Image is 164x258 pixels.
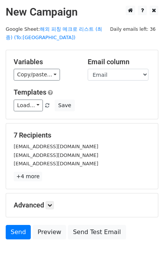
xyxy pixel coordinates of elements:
a: Templates [14,88,46,96]
a: 해외 피칭 메크로 리스트 (최종) (To:[GEOGRAPHIC_DATA]) [6,26,102,41]
h5: Email column [88,58,150,66]
span: Daily emails left: 36 [107,25,158,33]
small: [EMAIL_ADDRESS][DOMAIN_NAME] [14,161,98,166]
a: Send Test Email [68,225,126,239]
h5: 7 Recipients [14,131,150,139]
small: [EMAIL_ADDRESS][DOMAIN_NAME] [14,144,98,149]
a: Daily emails left: 36 [107,26,158,32]
a: +4 more [14,172,42,181]
button: Save [55,100,74,111]
a: Preview [33,225,66,239]
h5: Variables [14,58,76,66]
iframe: Chat Widget [126,222,164,258]
small: Google Sheet: [6,26,102,41]
a: Send [6,225,31,239]
a: Copy/paste... [14,69,60,81]
a: Load... [14,100,43,111]
h2: New Campaign [6,6,158,19]
h5: Advanced [14,201,150,209]
small: [EMAIL_ADDRESS][DOMAIN_NAME] [14,152,98,158]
